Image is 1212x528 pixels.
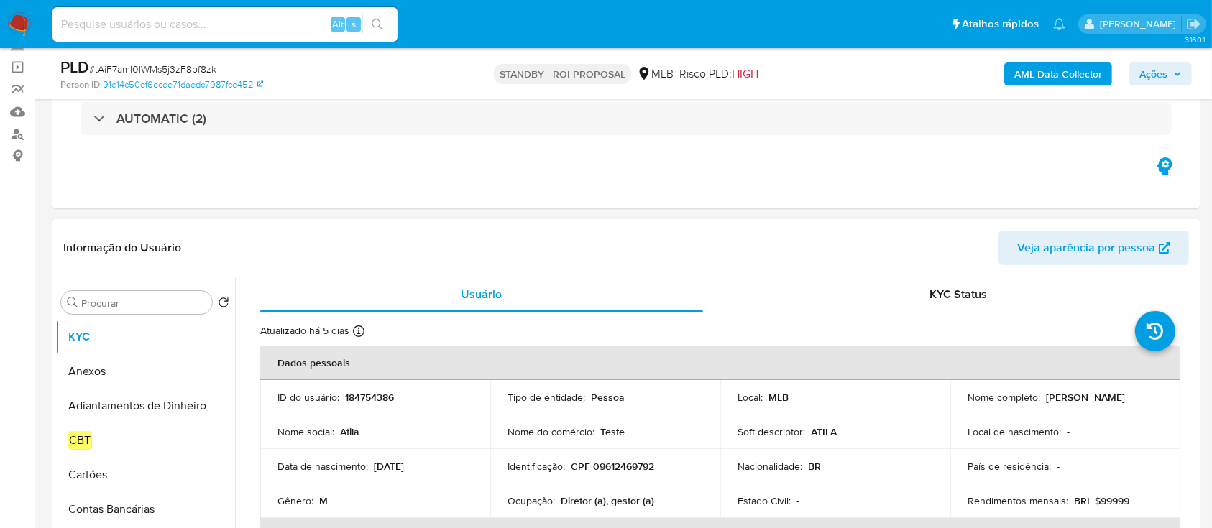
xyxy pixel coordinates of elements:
button: Anexos [55,354,235,389]
p: ID do usuário : [277,391,339,404]
p: BRL $99999 [1074,494,1129,507]
button: Veja aparência por pessoa [998,231,1189,265]
button: Adiantamentos de Dinheiro [55,389,235,423]
h1: Informação do Usuário [63,241,181,255]
p: Local de nascimento : [968,425,1061,438]
p: STANDBY - ROI PROPOSAL [494,64,631,84]
div: AUTOMATIC (2) [81,102,1172,135]
p: Data de nascimento : [277,460,368,473]
p: Tipo de entidade : [508,391,585,404]
a: Notificações [1053,18,1065,30]
span: Risco PLD: [679,66,758,82]
button: AML Data Collector [1004,62,1112,85]
button: Retornar ao pedido padrão [218,297,229,312]
span: Atalhos rápidos [962,17,1039,32]
p: Rendimentos mensais : [968,494,1068,507]
p: Identificação : [508,460,565,473]
p: - [1057,460,1060,473]
span: # tAiF7amI0lWMs5j3zF8pf8zk [89,62,216,76]
p: Teste [600,425,625,438]
p: Nacionalidade : [738,460,802,473]
p: - [1067,425,1070,438]
p: Pessoa [591,391,625,404]
p: Local : [738,391,763,404]
p: País de residência : [968,460,1051,473]
span: Ações [1139,62,1167,85]
p: Diretor (a), gestor (a) [561,494,654,507]
p: Nome social : [277,425,334,438]
p: - [796,494,799,507]
b: Person ID [60,78,100,91]
button: CBT [55,423,235,458]
a: Sair [1186,17,1201,32]
button: Procurar [67,297,78,308]
span: Alt [332,17,344,31]
button: Cartões [55,458,235,492]
span: Veja aparência por pessoa [1017,231,1155,265]
p: Estado Civil : [738,494,791,507]
span: KYC Status [929,286,987,302]
p: CPF 09612469792 [571,460,654,473]
p: MLB [768,391,789,404]
b: PLD [60,55,89,78]
button: Contas Bancárias [55,492,235,527]
p: ATILA [811,425,837,438]
span: HIGH [732,65,758,82]
button: search-icon [362,14,392,34]
input: Pesquise usuários ou casos... [52,15,398,34]
b: AML Data Collector [1014,62,1102,85]
p: BR [808,460,821,473]
p: Gênero : [277,494,313,507]
p: Ocupação : [508,494,555,507]
span: 3.160.1 [1185,34,1205,45]
p: 184754386 [345,391,394,404]
p: Soft descriptor : [738,425,805,438]
h3: AUTOMATIC (2) [116,111,206,126]
span: s [352,17,356,31]
p: M [319,494,328,507]
button: Ações [1129,62,1192,85]
p: Nome completo : [968,391,1040,404]
span: Usuário [461,286,502,302]
p: Nome do comércio : [508,425,594,438]
p: vinicius.santiago@mercadolivre.com [1100,17,1181,31]
p: Atualizado há 5 dias [260,324,349,338]
a: 91e14c50ef6ecee71daedc7987fce452 [103,78,263,91]
input: Procurar [81,297,206,310]
th: Dados pessoais [260,346,1180,380]
div: MLB [637,66,674,82]
button: KYC [55,320,235,354]
p: Atila [340,425,359,438]
p: [DATE] [374,460,404,473]
p: [PERSON_NAME] [1046,391,1125,404]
